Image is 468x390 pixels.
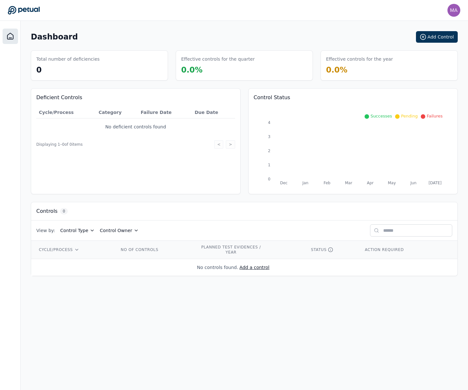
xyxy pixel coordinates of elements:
span: Displaying 1– 0 of 0 items [36,142,83,147]
span: 0 [60,208,68,214]
button: Add a control [240,264,269,271]
button: Control Type [60,227,95,234]
span: 0.0 % [181,65,203,74]
tspan: Jun [410,181,417,185]
tspan: Mar [345,181,352,185]
h3: Effective controls for the year [326,56,393,62]
h3: Control Status [254,94,453,101]
th: ACTION REQUIRED [357,241,435,259]
tspan: Feb [323,181,330,185]
span: Failures [427,114,443,118]
button: Control Owner [100,227,139,234]
div: PLANNED TEST EVIDENCES / YEAR [200,245,262,255]
tspan: [DATE] [428,181,442,185]
tspan: 0 [268,177,270,181]
tspan: 3 [268,134,270,139]
div: No controls found. [197,264,238,271]
img: martin.preedy@reddit.com [447,4,460,17]
div: CYCLE/PROCESS [39,247,103,252]
tspan: 2 [268,149,270,153]
span: Pending [401,114,418,118]
tspan: Jan [302,181,308,185]
tspan: Dec [280,181,287,185]
th: Failure Date [138,107,192,118]
td: No deficient controls found [36,118,235,135]
div: NO OF CONTROLS [119,247,160,252]
span: Successes [370,114,392,118]
button: < [214,140,223,149]
tspan: 1 [268,163,270,167]
tspan: 4 [268,120,270,125]
button: Add Control [416,31,458,43]
h1: Dashboard [31,32,78,42]
th: Due Date [192,107,235,118]
button: > [226,140,235,149]
h3: Deficient Controls [36,94,235,101]
th: Cycle/Process [36,107,96,118]
th: Category [96,107,138,118]
tspan: Apr [367,181,374,185]
tspan: May [388,181,396,185]
h3: Effective controls for the quarter [181,56,255,62]
div: STATUS [311,247,349,252]
span: 0 [36,65,42,74]
a: Dashboard [3,29,18,44]
h3: Total number of deficiencies [36,56,100,62]
a: Go to Dashboard [8,6,40,15]
span: View by: [36,227,55,234]
span: 0.0 % [326,65,348,74]
h3: Controls [36,207,57,215]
